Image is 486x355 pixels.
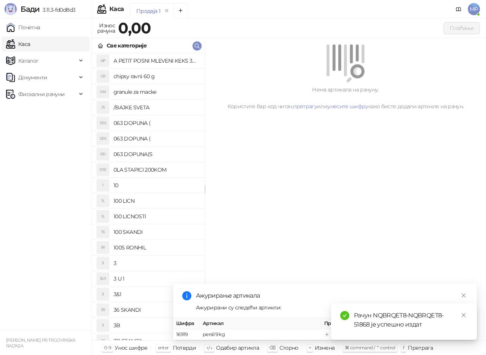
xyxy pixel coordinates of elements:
h4: 0LA STAPICI 200KOM [114,164,199,176]
div: Одабир артикла [216,343,259,353]
td: 16919 [173,329,200,340]
div: 0D [97,148,109,160]
div: 0D( [97,117,109,129]
h4: 3 U 1 [114,273,199,285]
div: 1R [97,241,109,254]
div: CR [97,70,109,82]
a: Close [459,311,468,319]
span: ⌘ command / ⌃ control [345,345,395,350]
span: ↑/↓ [206,345,212,350]
h4: 063 DOPUNA ( [114,117,199,129]
small: [PERSON_NAME] PR TRGOVINSKA RADNJA [6,338,76,349]
span: 0-9 [104,345,111,350]
h4: 100 LICN [114,195,199,207]
a: Close [459,291,468,300]
a: унесите шифру [327,103,368,110]
div: 1L [97,195,109,207]
div: 3S [97,335,109,347]
span: Фискални рачуни [18,87,65,102]
div: Ажурирани су следећи артикли: [196,303,468,312]
h4: 100S RONHIL [114,241,199,254]
span: Документи [18,70,47,85]
div: Износ рачуна [96,21,117,36]
span: check-circle [340,311,349,320]
td: persil 9 kg [200,329,321,340]
div: 3S [97,304,109,316]
span: close [461,293,466,298]
span: + [309,345,311,350]
span: close [461,312,466,318]
span: MP [468,3,480,15]
div: Каса [109,6,124,12]
button: Плаћање [443,22,480,34]
div: grid [92,53,205,340]
div: Све категорије [107,41,147,50]
div: 3U1 [97,273,109,285]
span: info-circle [182,291,191,300]
span: ⌫ [269,345,275,350]
a: Почетна [6,20,40,35]
div: Рачун NQBRQET8-NQBRQET8-51868 је успешно издат [354,311,468,329]
h4: 100 SKANDI [114,226,199,238]
div: 0S2 [97,164,109,176]
span: 3.11.3-fd0d8d3 [39,6,75,13]
div: Нема артикала на рачуну. Користите бар код читач, или како бисте додали артикле на рачун. [214,85,477,110]
div: 1S [97,226,109,238]
div: Измена [315,343,335,353]
h4: 3B STAMPA [114,335,199,347]
h4: /BAJKE SVETA [114,101,199,114]
span: Бади [21,5,39,14]
div: AP [97,55,109,67]
div: Сторно [279,343,298,353]
div: Ажурирање артикала [196,291,468,300]
div: Потврди [173,343,196,353]
div: Претрага [408,343,433,353]
img: Logo [5,3,17,15]
h4: 36 SKANDI [114,304,199,316]
h4: 3&1 [114,288,199,300]
th: Промена [321,318,378,329]
span: f [403,345,404,350]
th: Артикал [200,318,321,329]
a: претрагу [293,103,317,110]
div: 1 [97,179,109,191]
a: Каса [6,36,30,52]
h4: 3B [114,319,199,331]
div: 0D( [97,133,109,145]
div: 3 [97,257,109,269]
span: Каталог [18,53,39,68]
h4: 063 DOPUNA(S [114,148,199,160]
div: 3 [97,288,109,300]
th: Шифра [173,318,200,329]
div: GM [97,86,109,98]
h4: granule za macke [114,86,199,98]
h4: 100 LICNOSTI [114,210,199,222]
div: 1L [97,210,109,222]
h4: chipsy ravni 60 g [114,70,199,82]
span: enter [158,345,169,350]
button: Add tab [173,3,188,18]
div: Унос шифре [115,343,148,353]
div: Продаја 1 [136,7,160,15]
button: remove [162,8,172,14]
div: 3 [97,319,109,331]
h4: 3 [114,257,199,269]
strong: 0,00 [118,19,151,37]
h4: 063 DOPUNA ( [114,133,199,145]
h4: 10 [114,179,199,191]
h4: A PETIT POSNI MLEVENI KEKS 300G [114,55,199,67]
div: /S [97,101,109,114]
a: Документација [453,3,465,15]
